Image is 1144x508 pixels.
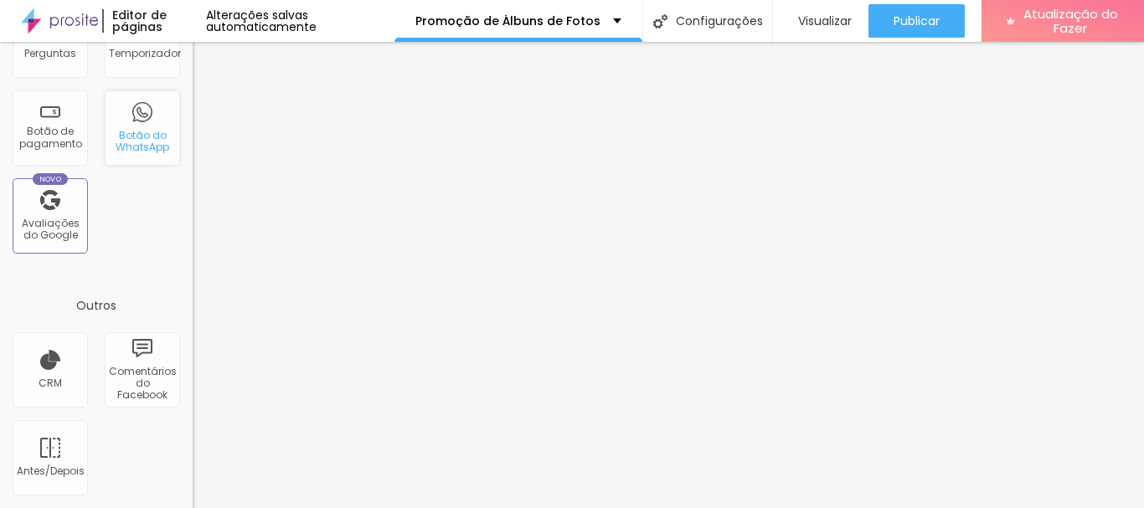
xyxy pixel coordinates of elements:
[109,46,181,60] font: Temporizador
[39,174,62,184] font: Novo
[22,216,80,242] font: Avaliações do Google
[109,364,177,403] font: Comentários do Facebook
[17,464,85,478] font: Antes/Depois
[39,376,62,390] font: CRM
[24,46,76,60] font: Perguntas
[76,297,116,314] font: Outros
[653,14,667,28] img: Ícone
[798,13,852,29] font: Visualizar
[894,13,940,29] font: Publicar
[19,124,82,150] font: Botão de pagamento
[116,128,169,154] font: Botão do WhatsApp
[112,7,167,35] font: Editor de páginas
[415,13,600,29] font: Promoção de Álbuns de Fotos
[868,4,965,38] button: Publicar
[1023,5,1118,37] font: Atualização do Fazer
[206,7,317,35] font: Alterações salvas automaticamente
[773,4,868,38] button: Visualizar
[193,42,1144,508] iframe: Editor
[676,13,763,29] font: Configurações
